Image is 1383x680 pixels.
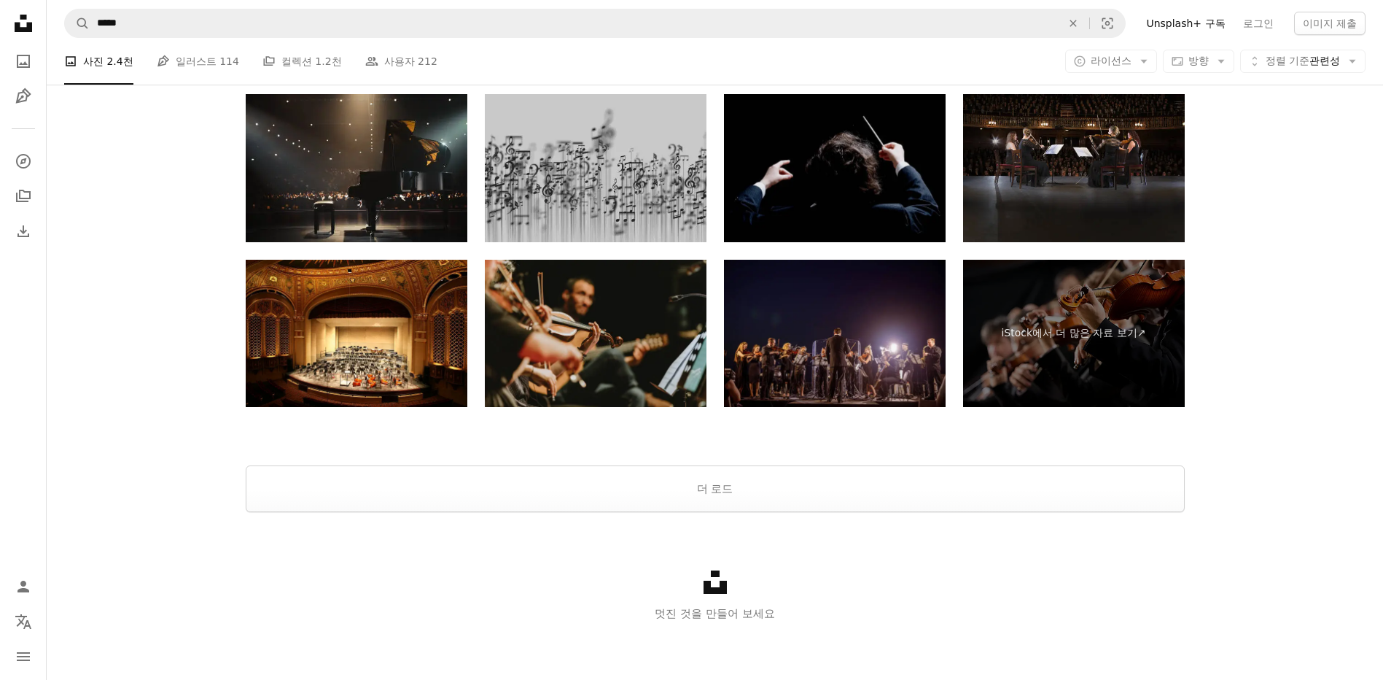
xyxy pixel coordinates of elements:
[418,53,437,69] span: 212
[9,572,38,601] a: 로그인 / 가입
[485,94,706,242] img: 음악 배경 디자인. 음악 작곡 노트
[9,9,38,41] a: 홈 — Unsplash
[1266,54,1340,69] span: 관련성
[219,53,239,69] span: 114
[1091,55,1131,66] span: 라이선스
[1137,12,1234,35] a: Unsplash+ 구독
[9,642,38,671] button: 메뉴
[1266,55,1309,66] span: 정렬 기준
[246,465,1185,512] button: 더 로드
[9,47,38,76] a: 사진
[963,94,1185,242] img: Quartet performing on stage in theater
[1294,12,1366,35] button: 이미지 제출
[1057,9,1089,37] button: 삭제
[1163,50,1234,73] button: 방향
[724,94,946,242] img: 감광기
[47,605,1383,622] p: 멋진 것을 만들어 보세요
[1090,9,1125,37] button: 시각적 검색
[9,217,38,246] a: 다운로드 내역
[246,94,467,242] img: 스포트라이트 아래 콘서트 무대에 서 있는 블랙 그랜드 피아노. 세련된 청중 앞에서 거장 음악가가 사용할 준비가 된 악기
[9,607,38,636] button: 언어
[365,38,437,85] a: 사용자 212
[9,182,38,211] a: 컬렉션
[724,260,946,408] img: 푸른 밤 하늘 아래에서 라이브 콘서트를 연주하는 오케스트라
[262,38,342,85] a: 컬렉션 1.2천
[1234,12,1282,35] a: 로그인
[963,260,1185,408] a: iStock에서 더 많은 자료 보기↗
[64,9,1126,38] form: 사이트 전체에서 이미지 찾기
[157,38,239,85] a: 일러스트 114
[246,260,467,408] img: 클래식 음악 콘서트 홀
[9,147,38,176] a: 탐색
[1240,50,1366,73] button: 정렬 기준관련성
[65,9,90,37] button: Unsplash 검색
[1065,50,1157,73] button: 라이선스
[315,53,341,69] span: 1.2천
[485,260,706,408] img: People Playing Music Concert
[1188,55,1209,66] span: 방향
[9,82,38,111] a: 일러스트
